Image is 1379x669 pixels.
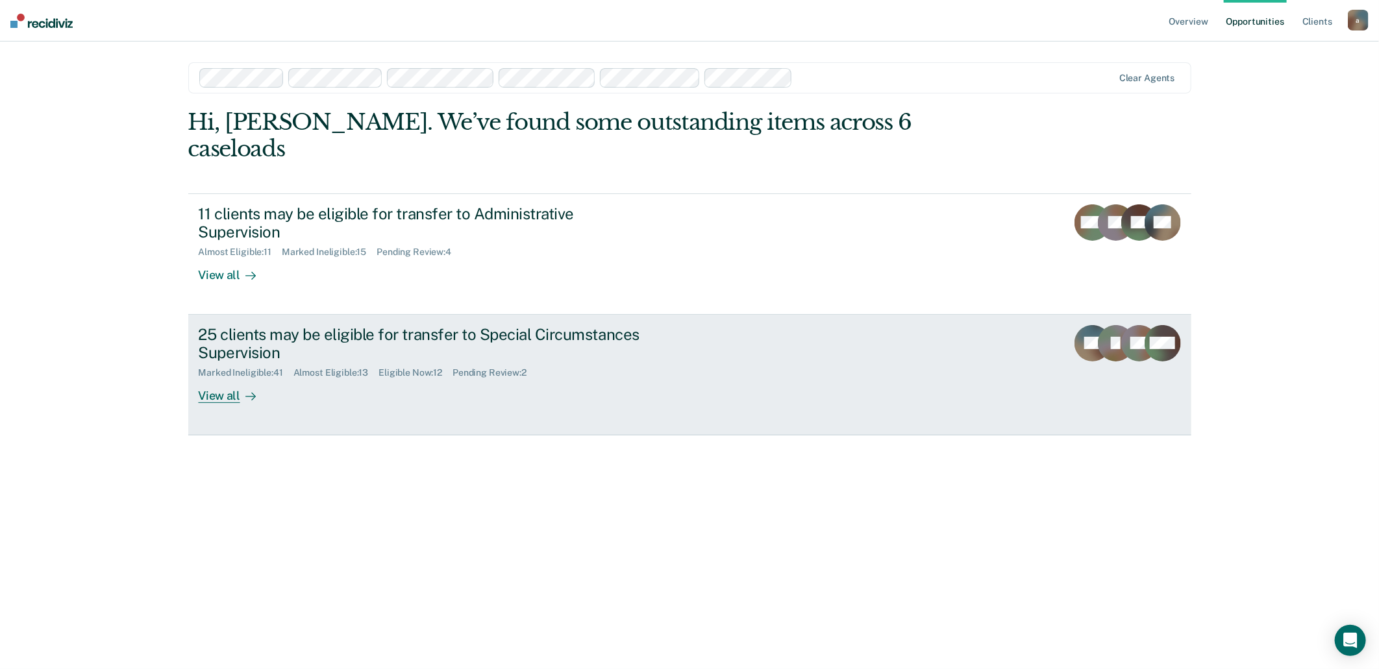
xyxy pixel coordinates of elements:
div: Almost Eligible : 11 [199,247,282,258]
div: Open Intercom Messenger [1335,625,1366,656]
div: Pending Review : 2 [453,367,537,378]
div: Hi, [PERSON_NAME]. We’ve found some outstanding items across 6 caseloads [188,109,991,162]
a: 11 clients may be eligible for transfer to Administrative SupervisionAlmost Eligible:11Marked Ine... [188,193,1191,315]
div: View all [199,378,271,404]
div: Marked Ineligible : 15 [282,247,377,258]
div: Eligible Now : 12 [379,367,453,378]
img: Recidiviz [10,14,73,28]
div: Marked Ineligible : 41 [199,367,293,378]
div: View all [199,258,271,283]
div: Pending Review : 4 [377,247,462,258]
div: Clear agents [1119,73,1174,84]
button: a [1348,10,1369,30]
div: 25 clients may be eligible for transfer to Special Circumstances Supervision [199,325,654,363]
a: 25 clients may be eligible for transfer to Special Circumstances SupervisionMarked Ineligible:41A... [188,315,1191,435]
div: Almost Eligible : 13 [293,367,379,378]
div: 11 clients may be eligible for transfer to Administrative Supervision [199,204,654,242]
